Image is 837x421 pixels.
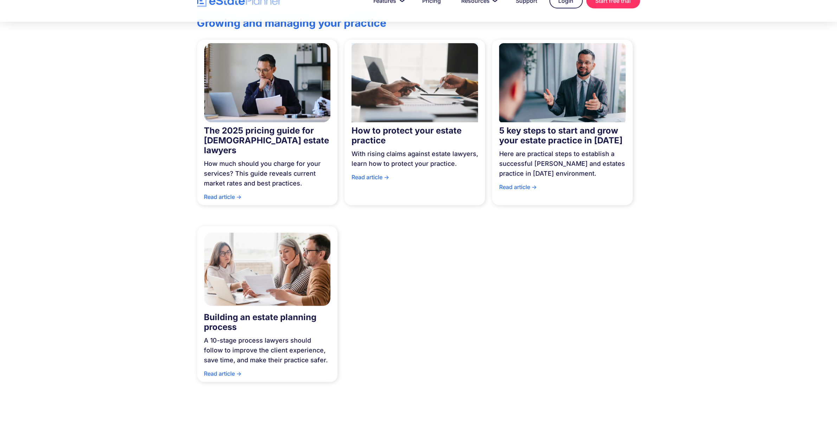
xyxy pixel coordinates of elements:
div: How to protect your estate practice [352,126,478,145]
strong: 5 key steps to start and grow your estate practice in [DATE] [499,125,623,145]
div: Building an estate planning process [204,312,331,332]
div: Here are practical steps to establish a successful [PERSON_NAME] and estates practice in [DATE] e... [499,145,626,182]
div: With rising claims against estate lawyers, learn how to protect your practice. [352,145,478,172]
div: Read article -> [352,172,478,186]
a: 5 key steps to start and grow your estate practice in [DATE]Here are practical steps to establish... [492,40,633,205]
div: How much should you charge for your services? This guide reveals current market rates and best pr... [204,155,331,192]
div: Read article -> [499,182,626,195]
a: The 2025 pricing guide for [DEMOGRAPHIC_DATA] estate lawyersHow much should you charge for your s... [197,40,338,205]
a: Building an estate planning processA 10-stage process lawyers should follow to improve the client... [197,226,338,382]
div: Read article -> [204,369,331,382]
strong: The 2025 pricing guide for [DEMOGRAPHIC_DATA] estate lawyers [204,125,329,155]
div: Read article -> [204,192,331,205]
h2: Growing and managing your practice [197,17,397,29]
div: A 10-stage process lawyers should follow to improve the client experience, save time, and make th... [204,332,331,369]
a: How to protect your estate practiceWith rising claims against estate lawyers, learn how to protec... [345,40,485,205]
